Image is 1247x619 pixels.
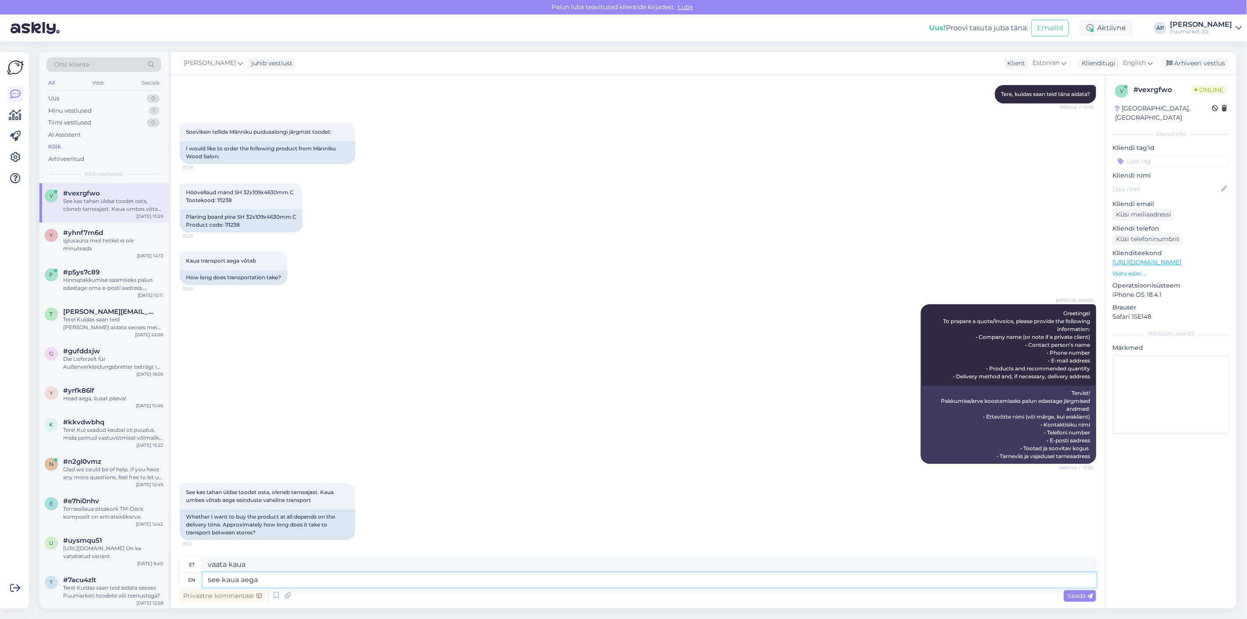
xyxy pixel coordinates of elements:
div: [GEOGRAPHIC_DATA], [GEOGRAPHIC_DATA] [1115,104,1212,122]
div: Whether I want to buy the product at all depends on the delivery time. Approximately how long doe... [180,509,355,540]
span: Sooviksin tellida Männiku puidusalongi järgmist toodet: [186,128,331,135]
span: Timo.hering@gmail.com [63,308,154,316]
p: Kliendi tag'id [1112,143,1229,153]
div: [DATE] 22:06 [135,331,163,338]
div: Tervist! Pakkumise/arve koostamiseks palun edastage järgmised andmed: • Ettevõtte nimi (või märge... [921,386,1096,464]
span: n [49,461,53,467]
span: y [50,390,53,396]
div: [PERSON_NAME] [1170,21,1232,28]
div: [DATE] 15:46 [136,402,163,409]
div: 1 [149,107,160,115]
span: #kkvdwbhq [63,418,104,426]
span: #yrfk86lf [63,387,94,395]
textarea: see kaua aega [203,573,1096,587]
span: e [50,500,53,507]
div: Uus [48,94,59,103]
span: See kas tahan üldse toodet osta, oleneb tarneajast. Kaua umbes võtab aega esinduste vaheline tran... [186,489,335,503]
textarea: vaata kaua [203,557,1096,572]
span: Kaua transport aega võtab [186,257,256,264]
span: #vexrgfwo [63,189,100,197]
span: k [50,421,53,428]
div: Glad we could be of help. If you have any more questions, feel free to let us know and we’ll be h... [63,466,163,481]
input: Lisa tag [1112,154,1229,167]
span: u [49,540,53,546]
span: Saada [1067,592,1093,600]
div: Tere! Kui saadud kaubal oli puudus, mida polnud vastuvõtmisel võimalik koheselt märgata, peate se... [63,426,163,442]
div: [DATE] 14:13 [137,253,163,259]
div: Kõik [48,142,61,151]
span: Nähtud ✓ 15:30 [1059,464,1094,471]
a: [PERSON_NAME]Puumarket AS [1170,21,1242,35]
span: 15:29 [182,164,215,171]
div: [DATE] 16:56 [136,371,163,377]
p: Operatsioonisüsteem [1112,281,1229,290]
div: Minu vestlused [48,107,92,115]
div: Proovi tasuta juba täna: [929,23,1028,33]
span: p [50,271,53,278]
div: [URL][DOMAIN_NAME] On ka vahatatud variant. [63,544,163,560]
div: et [189,557,195,572]
div: All [46,77,57,89]
span: #7acu4zlt [63,576,96,584]
p: Kliendi nimi [1112,171,1229,180]
div: Tere! Kuidas saan teid aidata seoses Puumarketi toodete või teenustega? [63,584,163,600]
input: Lisa nimi [1113,184,1219,194]
p: Brauser [1112,303,1229,312]
div: [DATE] 12:58 [136,600,163,606]
div: Küsi meiliaadressi [1112,209,1175,221]
div: Head aega, ilusat päeva! [63,395,163,402]
p: iPhone OS 18.4.1 [1112,290,1229,299]
div: AI Assistent [48,131,81,139]
span: 7 [50,579,53,586]
p: Klienditeekond [1112,249,1229,258]
span: #e7hi0nhv [63,497,99,505]
div: Kliendi info [1112,130,1229,138]
span: v [1120,88,1123,94]
span: Online [1191,85,1227,95]
span: Estonian [1033,58,1059,68]
span: English [1123,58,1146,68]
div: Küsi telefoninumbrit [1112,233,1183,245]
div: Arhiveeritud [48,155,84,164]
span: 15:31 [182,541,215,547]
span: Höövellaud mänd SH 32x109x4630mm C Tootekood: 111238 [186,189,294,203]
span: 15:29 [182,285,215,292]
span: v [50,192,53,199]
div: Tere! Kuidas saan teid [PERSON_NAME] aidata seoses meie toodete või teenustega? [63,316,163,331]
div: Klient [1004,59,1025,68]
span: Luba [675,3,695,11]
div: How long does transportation take? [180,270,287,285]
p: Kliendi telefon [1112,224,1229,233]
div: Privaatne kommentaar [180,590,265,602]
div: 0 [147,94,160,103]
div: [PERSON_NAME] [1112,330,1229,338]
span: #gufddxjw [63,347,100,355]
div: Tiimi vestlused [48,118,91,127]
span: 15:29 [182,233,215,239]
span: #uysmqu51 [63,537,102,544]
div: iglusauna meil hetkel ei ole minuteada [63,237,163,253]
p: Kliendi email [1112,199,1229,209]
div: See kas tahan üldse toodet osta, oleneb tarneajast. Kaua umbes võtab aega esinduste vaheline tran... [63,197,163,213]
button: Emailid [1031,20,1069,36]
span: Tere, kuidas saan teid täna aidata? [1001,91,1090,97]
span: T [50,311,53,317]
span: [PERSON_NAME] [1056,297,1094,304]
div: Arhiveeri vestlus [1161,57,1229,69]
div: [DATE] 12:42 [136,521,163,527]
div: Puumarket AS [1170,28,1232,35]
img: Askly Logo [7,59,24,76]
div: [DATE] 9:40 [137,560,163,567]
div: Die Lieferzeit für Außenverkleidungsbretter beträgt in der Regel 2-5 Werktage, wenn das Produkt a... [63,355,163,371]
span: #p5ys7c89 [63,268,100,276]
div: Terrassilaua otsakork TM-Deck komposiit on antratsiidikarva. [63,505,163,521]
div: [DATE] 12:49 [136,481,163,488]
span: Kõik vestlused [85,170,123,178]
a: [URL][DOMAIN_NAME] [1112,258,1181,266]
span: #n2gl0vmz [63,458,101,466]
div: juhib vestlust [248,59,292,68]
div: en [189,573,196,587]
span: Otsi kliente [54,60,89,69]
b: Uus! [929,24,946,32]
div: # vexrgfwo [1133,85,1191,95]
